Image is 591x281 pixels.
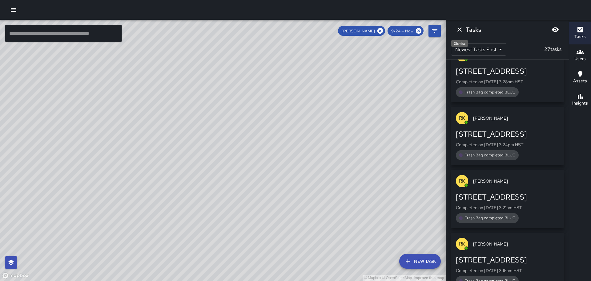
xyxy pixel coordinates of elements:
div: 9/24 — Now [388,26,424,36]
button: Users [569,44,591,67]
p: 27 tasks [542,46,564,53]
button: Insights [569,89,591,111]
div: Newest Tasks First [451,43,506,56]
p: Completed on [DATE] 3:16pm HST [456,267,559,274]
span: [PERSON_NAME] [473,115,559,121]
p: RK [459,177,465,185]
button: New Task [399,254,441,269]
span: [PERSON_NAME] [473,241,559,247]
span: [PERSON_NAME] [473,178,559,184]
button: RK[PERSON_NAME][STREET_ADDRESS]Completed on [DATE] 3:24pm HSTTrash Bag completed BLUE [451,107,564,165]
button: RK[PERSON_NAME][STREET_ADDRESS]Completed on [DATE] 3:21pm HSTTrash Bag completed BLUE [451,170,564,228]
h6: Insights [572,100,588,107]
div: [STREET_ADDRESS] [456,129,559,139]
span: [PERSON_NAME] [338,28,379,34]
div: [STREET_ADDRESS] [456,255,559,265]
h6: Tasks [466,25,481,35]
span: 9/24 — Now [388,28,417,34]
p: RK [459,114,465,122]
h6: Assets [573,78,587,85]
p: Completed on [DATE] 3:28pm HST [456,79,559,85]
span: Trash Bag completed BLUE [461,215,519,221]
div: Dismiss [451,40,468,47]
h6: Users [574,56,586,62]
button: Filters [428,25,441,37]
p: Completed on [DATE] 3:21pm HST [456,205,559,211]
span: Trash Bag completed BLUE [461,89,519,95]
div: [STREET_ADDRESS] [456,66,559,76]
button: Assets [569,67,591,89]
button: Dismiss [453,23,466,36]
h6: Tasks [574,33,586,40]
p: Completed on [DATE] 3:24pm HST [456,142,559,148]
button: Blur [549,23,561,36]
div: [PERSON_NAME] [338,26,385,36]
button: RK[PERSON_NAME][STREET_ADDRESS]Completed on [DATE] 3:28pm HSTTrash Bag completed BLUE [451,44,564,102]
button: Tasks [569,22,591,44]
div: [STREET_ADDRESS] [456,192,559,202]
span: Trash Bag completed BLUE [461,152,519,158]
p: RK [459,240,465,248]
